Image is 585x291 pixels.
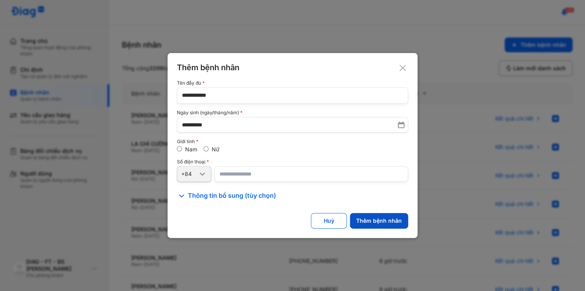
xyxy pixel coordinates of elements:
[177,159,408,165] div: Số điện thoại
[188,191,276,201] span: Thông tin bổ sung (tùy chọn)
[356,217,402,224] div: Thêm bệnh nhân
[311,213,347,229] button: Huỷ
[177,139,408,144] div: Giới tính
[177,110,408,115] div: Ngày sinh (ngày/tháng/năm)
[181,170,198,177] div: +84
[177,80,408,86] div: Tên đầy đủ
[350,213,408,229] button: Thêm bệnh nhân
[185,146,197,153] label: Nam
[212,146,219,153] label: Nữ
[177,62,408,73] div: Thêm bệnh nhân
